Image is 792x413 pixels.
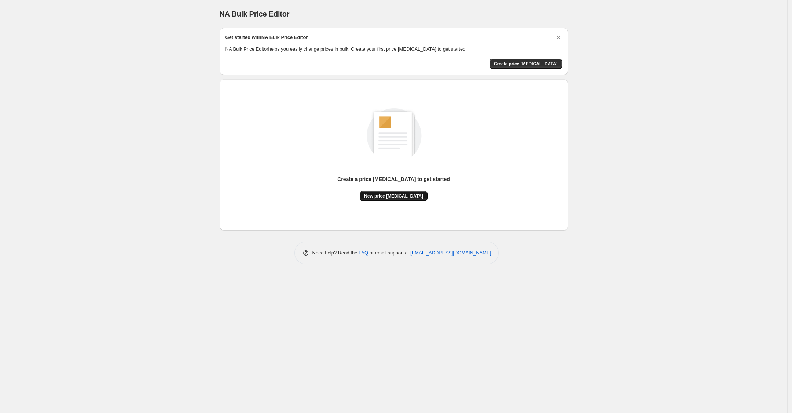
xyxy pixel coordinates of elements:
[225,34,308,41] h2: Get started with NA Bulk Price Editor
[360,191,428,201] button: New price [MEDICAL_DATA]
[312,250,359,256] span: Need help? Read the
[368,250,410,256] span: or email support at
[364,193,423,199] span: New price [MEDICAL_DATA]
[410,250,491,256] a: [EMAIL_ADDRESS][DOMAIN_NAME]
[555,34,562,41] button: Dismiss card
[220,10,290,18] span: NA Bulk Price Editor
[225,46,562,53] p: NA Bulk Price Editor helps you easily change prices in bulk. Create your first price [MEDICAL_DAT...
[489,59,562,69] button: Create price change job
[337,175,450,183] p: Create a price [MEDICAL_DATA] to get started
[359,250,368,256] a: FAQ
[494,61,558,67] span: Create price [MEDICAL_DATA]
